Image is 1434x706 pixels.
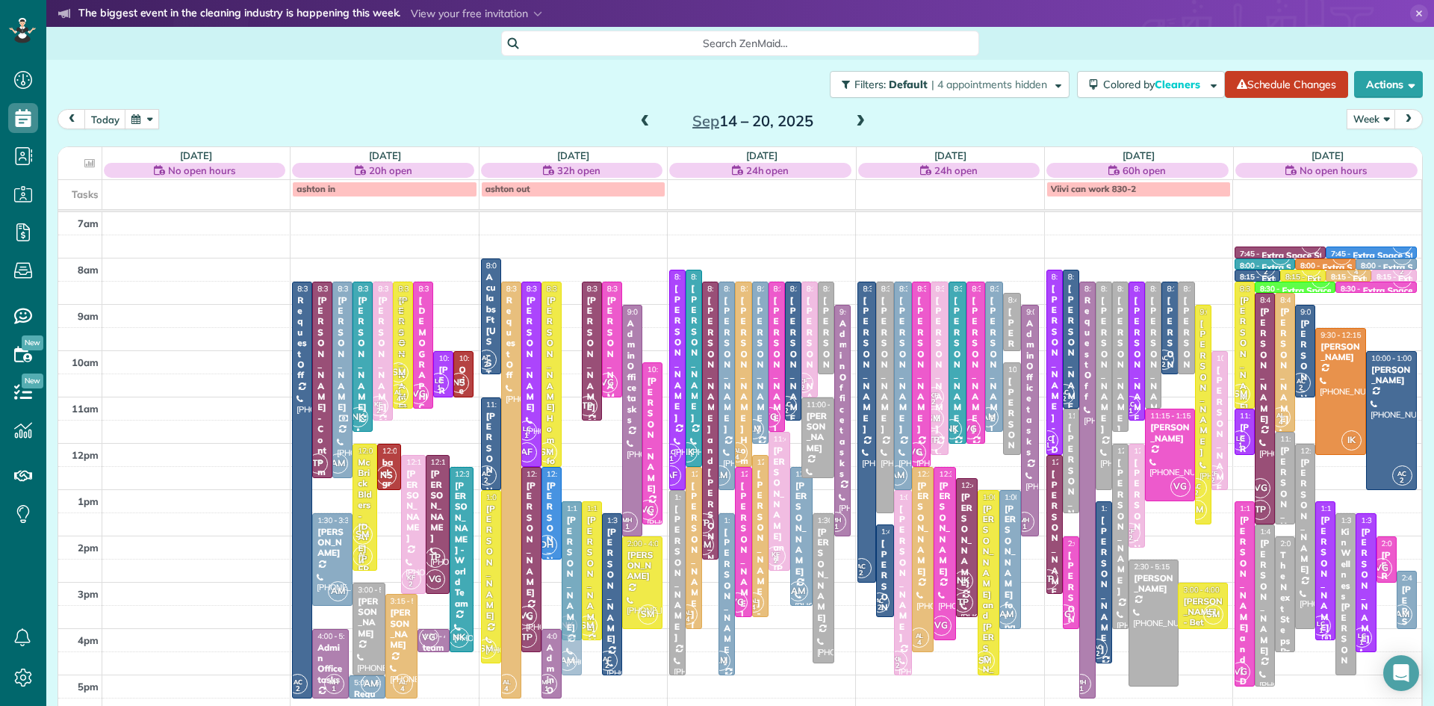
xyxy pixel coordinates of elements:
[486,492,522,502] span: 1:00 - 4:45
[1361,515,1397,525] span: 1:30 - 4:30
[388,362,409,383] span: SM
[455,469,495,479] span: 12:30 - 4:30
[1159,353,1168,362] span: AC
[773,445,786,660] div: [PERSON_NAME] and [PERSON_NAME]
[1117,284,1158,294] span: 8:30 - 11:45
[954,284,994,294] span: 8:30 - 12:00
[518,429,536,443] small: 1
[1008,306,1016,446] div: [PERSON_NAME]
[1240,284,1280,294] span: 8:30 - 11:15
[924,430,944,450] span: TP
[1320,341,1362,363] div: [PERSON_NAME]
[1133,295,1140,585] div: [PERSON_NAME] & [PERSON_NAME]
[547,284,587,294] span: 8:30 - 12:30
[990,295,999,435] div: [PERSON_NAME]
[1170,477,1191,497] span: VG
[586,515,597,633] div: [PERSON_NAME]
[972,284,1012,294] span: 8:30 - 12:00
[1323,262,1408,273] div: Extra Space Storage
[418,295,429,585] div: [DEMOGRAPHIC_DATA][PERSON_NAME]
[1004,504,1016,665] div: [PERSON_NAME] for parents
[482,353,491,362] span: AC
[971,295,980,435] div: [PERSON_NAME]
[934,149,966,161] a: [DATE]
[661,465,681,486] span: AF
[1182,295,1190,435] div: [PERSON_NAME]
[1188,486,1206,501] small: 2
[597,373,618,393] span: VG
[1320,515,1331,633] div: [PERSON_NAME]
[537,442,557,462] span: SM
[382,446,423,456] span: 12:00 - 1:00
[1250,478,1270,498] span: VG
[1320,504,1356,513] span: 1:15 - 4:15
[547,469,587,479] span: 12:30 - 2:30
[1371,353,1412,363] span: 10:00 - 1:00
[1276,411,1285,419] span: AL
[795,480,807,577] div: [PERSON_NAME]
[777,404,796,418] small: 2
[607,284,648,294] span: 8:30 - 11:00
[527,469,567,479] span: 12:30 - 4:30
[1347,109,1396,129] button: Week
[733,446,742,454] span: AL
[707,295,714,607] div: [PERSON_NAME] and [PERSON_NAME]
[1123,149,1155,161] a: [DATE]
[1008,295,1049,305] span: 8:45 - 10:00
[1051,283,1058,627] div: [PERSON_NAME] - [DEMOGRAPHIC_DATA]
[744,419,764,439] span: AM
[1084,284,1120,294] span: 8:30 - 5:30
[369,149,401,161] a: [DATE]
[527,284,567,294] span: 8:30 - 12:30
[1051,468,1058,608] div: [PERSON_NAME]
[1297,377,1306,385] span: AC
[795,469,836,479] span: 12:30 - 3:30
[1300,318,1311,436] div: [PERSON_NAME]
[406,457,447,467] span: 12:15 - 3:15
[486,261,527,270] span: 8:00 - 10:30
[936,284,976,294] span: 8:30 - 12:15
[674,283,681,423] div: [PERSON_NAME]
[1280,295,1320,305] span: 8:45 - 11:45
[818,515,854,525] span: 1:30 - 4:45
[458,365,469,590] div: Orientation meeting - Maid For You
[916,480,929,577] div: [PERSON_NAME]
[898,504,907,643] div: [PERSON_NAME]
[1320,330,1361,340] span: 9:30 - 12:15
[1393,474,1412,488] small: 2
[1150,411,1191,421] span: 11:15 - 1:15
[1230,384,1250,404] span: SM
[935,295,944,435] div: [PERSON_NAME]
[1354,71,1423,98] button: Actions
[297,295,308,381] div: Request Off
[961,480,1002,490] span: 12:45 - 3:45
[357,457,372,629] div: Mc Brick Blders - [DATE][PERSON_NAME]
[1100,295,1108,435] div: [PERSON_NAME]
[1155,358,1173,372] small: 2
[990,284,1031,294] span: 8:30 - 11:45
[409,384,429,404] span: VG
[606,295,618,413] div: [PERSON_NAME]
[297,284,333,294] span: 8:30 - 5:30
[677,442,698,462] span: NK
[1250,500,1270,520] span: TP
[648,365,688,374] span: 10:15 - 1:45
[482,469,491,477] span: AC
[1341,430,1362,450] span: IK
[317,284,358,294] span: 8:30 - 12:45
[960,492,973,588] div: [PERSON_NAME]
[740,469,780,479] span: 12:30 - 3:45
[674,504,681,643] div: [PERSON_NAME]
[1393,265,1412,279] small: 2
[485,183,530,194] span: ashton out
[1231,439,1250,453] small: 1
[317,515,353,525] span: 1:30 - 3:30
[1183,284,1223,294] span: 8:30 - 10:30
[773,295,780,435] div: [PERSON_NAME]
[586,295,597,413] div: [PERSON_NAME]
[369,404,388,418] small: 2
[84,109,126,129] button: today
[757,295,764,435] div: [PERSON_NAME]
[854,78,886,91] span: Filters:
[1044,434,1052,442] span: LC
